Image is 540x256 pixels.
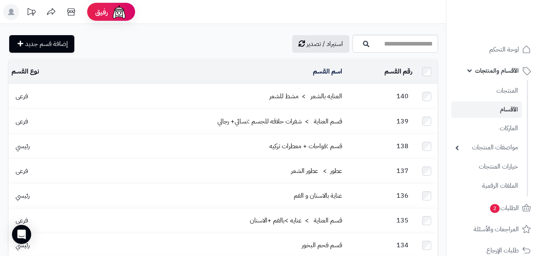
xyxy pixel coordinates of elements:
[12,191,34,200] span: رئيسي
[12,166,32,176] span: فرعى
[393,91,412,101] span: 140
[292,35,349,53] a: استيراد / تصدير
[451,120,522,137] a: الماركات
[474,224,519,235] span: المراجعات والأسئلة
[451,139,522,156] a: مواصفات المنتجات
[95,7,108,17] span: رفيق
[489,44,519,55] span: لوحة التحكم
[9,35,74,53] a: إضافة قسم جديد
[393,191,412,200] span: 136
[313,67,342,76] a: اسم القسم
[451,198,535,218] a: الطلبات2
[451,101,522,118] a: الأقسام
[12,216,32,225] span: فرعى
[291,166,342,176] a: عطور > عطور الشعر
[451,220,535,239] a: المراجعات والأسئلة
[12,117,32,126] span: فرعى
[12,225,31,244] div: Open Intercom Messenger
[12,91,32,101] span: فرعى
[451,158,522,175] a: خيارات المنتجات
[451,177,522,194] a: الملفات الرقمية
[393,166,412,176] span: 137
[451,82,522,99] a: المنتجات
[217,117,342,126] a: قسم العناية > شفرات حلاقه للجسم :نسائي+ رجالي
[307,39,343,49] span: استيراد / تصدير
[302,240,342,250] a: قسم فحم البخور
[12,240,34,250] span: رئيسي
[393,216,412,225] span: 135
[25,39,68,49] span: إضافة قسم جديد
[269,91,342,101] a: العنايه بالشعر > مشط للشعر
[486,20,532,36] img: logo-2.png
[489,202,519,214] span: الطلبات
[21,4,41,22] a: تحديثات المنصة
[294,191,342,200] a: عناية بالاسنان و الفم
[490,204,500,212] span: 2
[393,240,412,250] span: 134
[486,245,519,256] span: طلبات الإرجاع
[393,117,412,126] span: 139
[8,60,78,84] td: نوع القسم
[475,65,519,76] span: الأقسام والمنتجات
[451,40,535,59] a: لوحة التحكم
[349,67,412,76] div: رقم القسم
[393,141,412,151] span: 138
[12,141,34,151] span: رئيسي
[269,141,342,151] a: قسم :فواحات + معطرات تركيه
[111,4,127,20] img: ai-face.png
[250,216,342,225] a: قسم العناية > عنايه >بالفم +الاسنان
